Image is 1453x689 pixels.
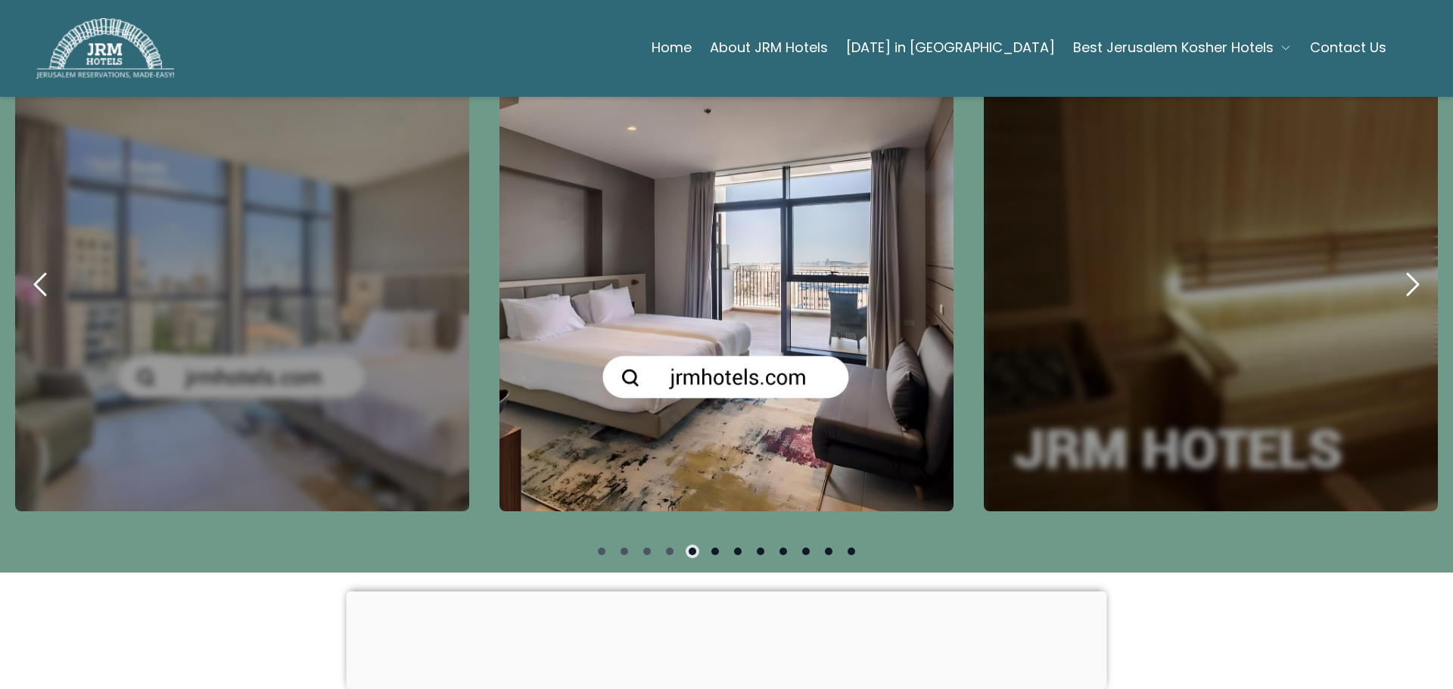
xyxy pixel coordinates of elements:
[15,259,67,310] button: previous
[1073,33,1292,63] button: Best Jerusalem Kosher Hotels
[347,591,1107,685] iframe: Advertisement
[1386,259,1438,310] button: next
[1073,37,1274,58] span: Best Jerusalem Kosher Hotels
[710,33,828,63] a: About JRM Hotels
[1310,33,1386,63] a: Contact Us
[36,18,174,79] img: JRM Hotels
[652,33,692,63] a: Home
[846,33,1055,63] a: [DATE] in [GEOGRAPHIC_DATA]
